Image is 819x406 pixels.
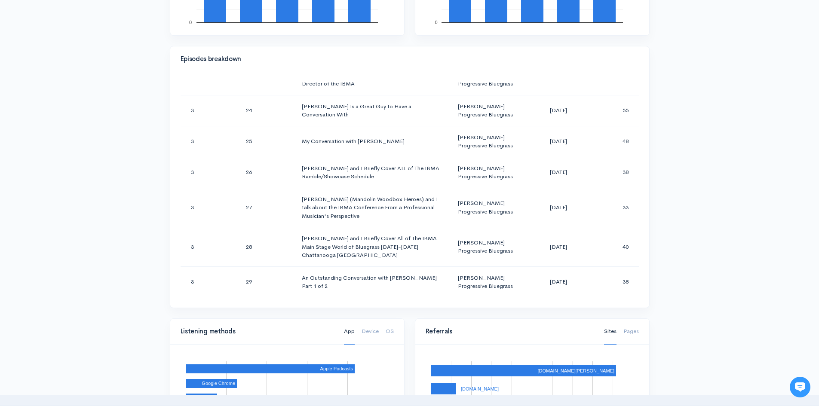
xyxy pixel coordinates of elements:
input: Search articles [25,162,153,179]
td: [DATE] [528,188,589,227]
td: [PERSON_NAME] Progressive Bluegrass [451,227,528,267]
td: 33 [589,188,638,227]
td: [PERSON_NAME] (Mandolin Woodbox Heroes) and I talk about the IBMA Conference From a Professional ... [295,188,451,227]
td: 3 [181,157,239,188]
td: [DATE] [528,157,589,188]
td: 25 [239,126,295,157]
td: 27 [239,188,295,227]
td: 3 [181,126,239,157]
td: 40 [589,227,638,267]
td: [PERSON_NAME] and I Briefly Cover ALL of The IBMA Ramble/Showcase Schedule [295,157,451,188]
td: 3 [181,188,239,227]
td: [PERSON_NAME] Progressive Bluegrass [451,95,528,126]
td: [PERSON_NAME] Is a Great Guy to Have a Conversation With [295,95,451,126]
td: 29 [239,266,295,297]
text: Apple Podcasts [320,366,353,371]
td: [PERSON_NAME] Progressive Bluegrass [451,126,528,157]
a: App [344,318,355,345]
td: [PERSON_NAME] and I Briefly Cover All of The IBMA Main Stage World of Bluegrass [DATE]-[DATE] Cha... [295,227,451,267]
td: 38 [589,157,638,188]
td: 26 [239,157,295,188]
a: OS [386,318,394,345]
td: 48 [589,126,638,157]
span: New conversation [55,119,103,126]
a: Device [362,318,379,345]
td: [DATE] [528,266,589,297]
td: 55 [589,95,638,126]
td: My Conversation with [PERSON_NAME] [295,126,451,157]
button: New conversation [13,114,159,131]
td: [DATE] [528,95,589,126]
text: 0 [435,20,437,25]
td: [PERSON_NAME] Progressive Bluegrass [451,188,528,227]
h4: Referrals [426,328,594,335]
td: 24 [239,95,295,126]
h4: Listening methods [181,328,334,335]
td: [DATE] [528,126,589,157]
td: [DATE] [528,227,589,267]
td: [PERSON_NAME] Progressive Bluegrass [451,157,528,188]
text: 0 [189,20,191,25]
text: [DOMAIN_NAME] [461,386,499,391]
iframe: gist-messenger-bubble-iframe [790,377,810,397]
td: [PERSON_NAME] Progressive Bluegrass [451,266,528,297]
text: [DOMAIN_NAME][PERSON_NAME] [537,368,614,373]
h1: Hi 👋 [13,42,159,55]
a: Sites [604,318,617,345]
td: 38 [589,266,638,297]
text: Google Chrome [202,381,235,386]
a: Pages [623,318,639,345]
td: 28 [239,227,295,267]
td: 3 [181,227,239,267]
td: 3 [181,266,239,297]
p: Find an answer quickly [12,147,160,158]
td: 3 [181,95,239,126]
h2: Just let us know if you need anything and we'll be happy to help! 🙂 [13,57,159,98]
h4: Episodes breakdown [181,55,634,63]
td: An Outstanding Conversation with [PERSON_NAME] Part 1 of 2 [295,266,451,297]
